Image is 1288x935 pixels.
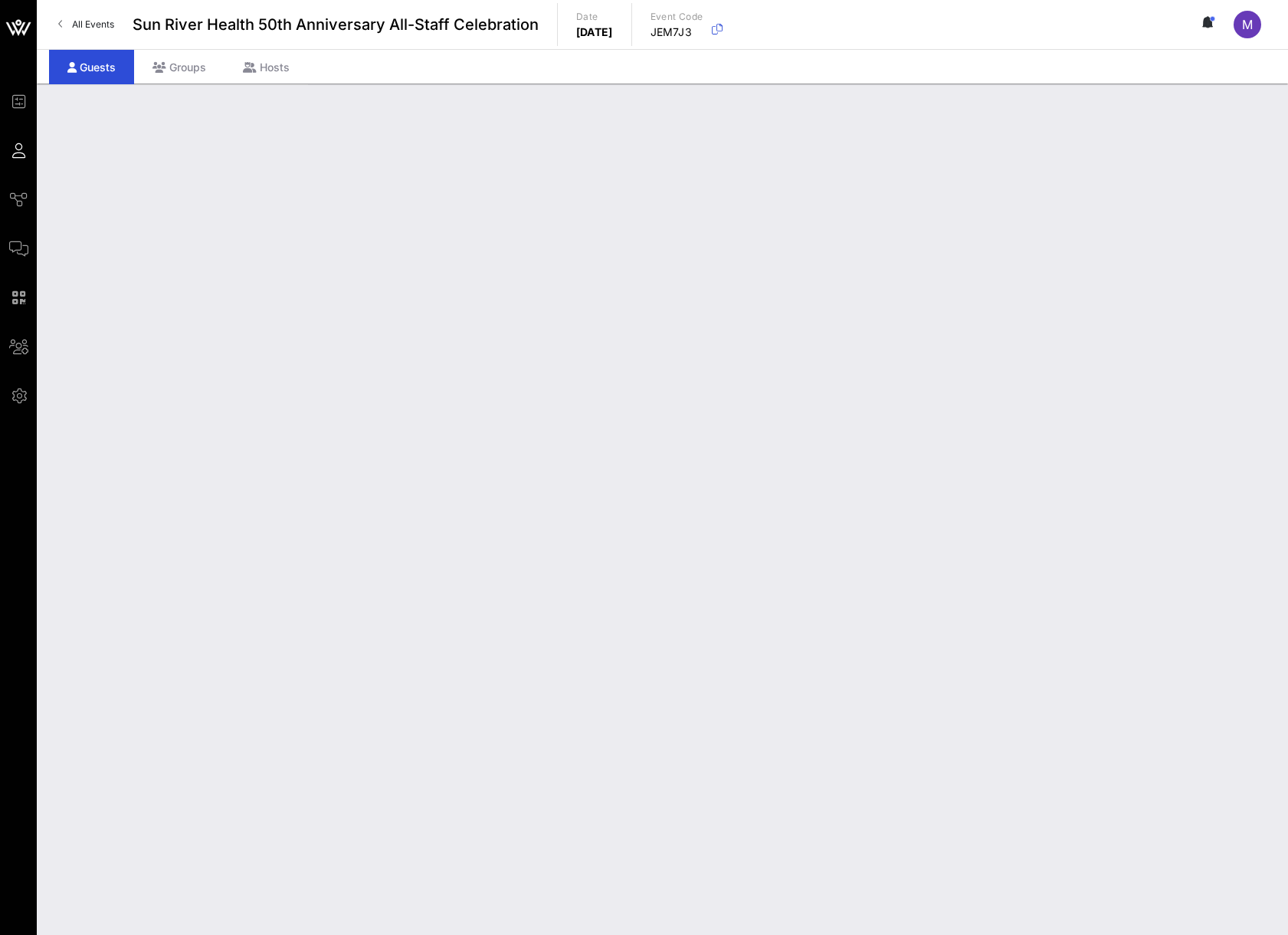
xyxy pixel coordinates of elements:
[49,12,123,37] a: All Events
[49,50,134,84] div: Guests
[72,18,114,30] span: All Events
[1242,17,1253,32] span: M
[576,9,613,25] p: Date
[1234,11,1261,38] div: M
[576,25,613,40] p: [DATE]
[224,50,308,84] div: Hosts
[651,9,703,25] p: Event Code
[133,13,539,36] span: Sun River Health 50th Anniversary All-Staff Celebration
[651,25,703,40] p: JEM7J3
[134,50,224,84] div: Groups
